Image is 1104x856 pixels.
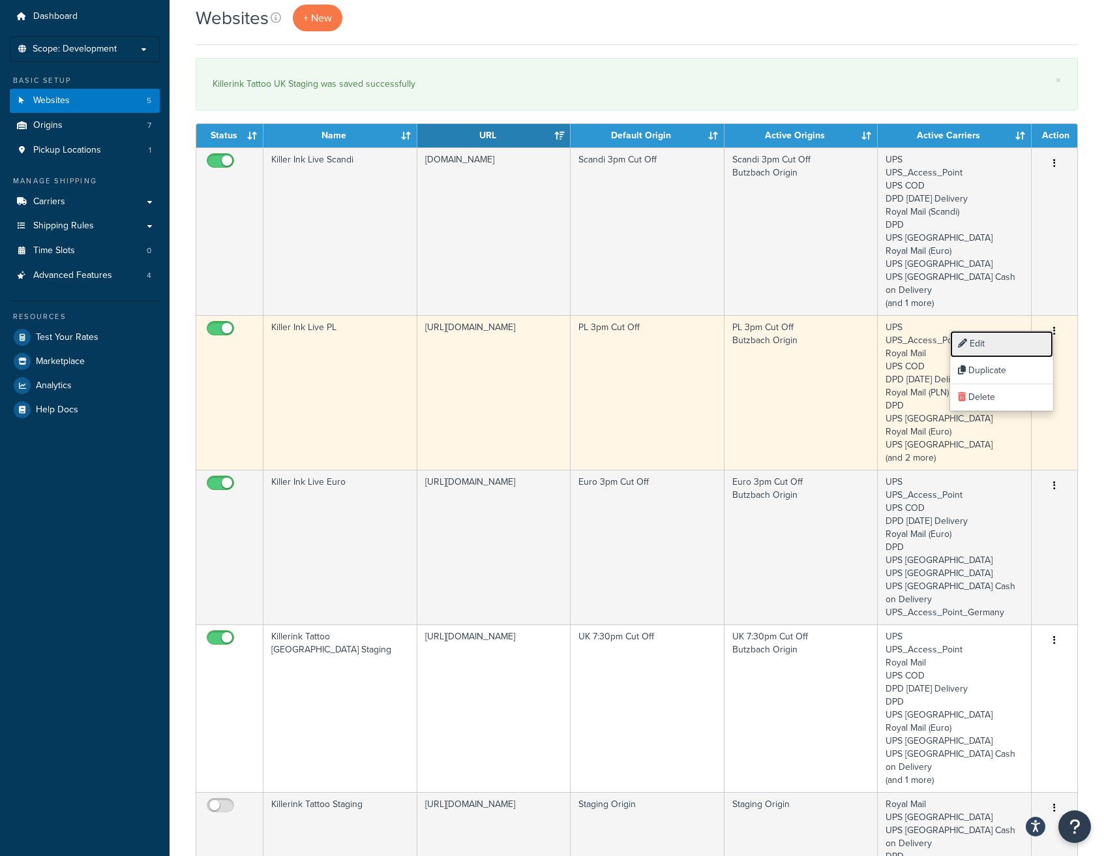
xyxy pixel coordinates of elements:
[10,398,160,421] a: Help Docs
[417,315,571,470] td: [URL][DOMAIN_NAME]
[417,470,571,624] td: [URL][DOMAIN_NAME]
[147,245,151,256] span: 0
[293,5,342,31] a: + New
[950,331,1053,358] a: Edit
[10,239,160,263] li: Time Slots
[10,264,160,288] li: Advanced Features
[10,176,160,187] div: Manage Shipping
[263,470,417,624] td: Killer Ink Live Euro
[724,124,878,147] th: Active Origins: activate to sort column ascending
[33,145,101,156] span: Pickup Locations
[10,374,160,397] a: Analytics
[213,75,1061,93] div: Killerink Tattoo UK Staging was saved successfully
[878,624,1032,792] td: UPS UPS_Access_Point Royal Mail UPS COD DPD [DATE] Delivery DPD UPS [GEOGRAPHIC_DATA] Royal Mail ...
[10,75,160,86] div: Basic Setup
[724,624,878,792] td: UK 7:30pm Cut Off Butzbach Origin
[263,315,417,470] td: Killer Ink Live PL
[950,358,1053,384] a: Duplicate
[33,44,117,55] span: Scope: Development
[36,332,98,343] span: Test Your Rates
[571,124,724,147] th: Default Origin: activate to sort column ascending
[33,270,112,281] span: Advanced Features
[878,147,1032,315] td: UPS UPS_Access_Point UPS COD DPD [DATE] Delivery Royal Mail (Scandi) DPD UPS [GEOGRAPHIC_DATA] Ro...
[33,245,75,256] span: Time Slots
[10,114,160,138] a: Origins 7
[36,380,72,391] span: Analytics
[417,147,571,315] td: [DOMAIN_NAME]
[36,356,85,367] span: Marketplace
[1056,75,1061,85] a: ×
[571,470,724,624] td: Euro 3pm Cut Off
[147,120,151,131] span: 7
[33,11,78,22] span: Dashboard
[36,405,78,416] span: Help Docs
[10,326,160,349] a: Test Your Rates
[33,196,65,207] span: Carriers
[33,95,70,106] span: Websites
[571,147,724,315] td: Scandi 3pm Cut Off
[417,624,571,792] td: [URL][DOMAIN_NAME]
[1032,124,1077,147] th: Action
[196,5,269,31] h1: Websites
[10,311,160,322] div: Resources
[724,315,878,470] td: PL 3pm Cut Off Butzbach Origin
[10,138,160,162] li: Pickup Locations
[263,147,417,315] td: Killer Ink Live Scandi
[147,270,151,281] span: 4
[10,89,160,113] a: Websites 5
[10,89,160,113] li: Websites
[10,138,160,162] a: Pickup Locations 1
[10,214,160,238] a: Shipping Rules
[303,10,332,25] span: + New
[417,124,571,147] th: URL: activate to sort column ascending
[724,147,878,315] td: Scandi 3pm Cut Off Butzbach Origin
[149,145,151,156] span: 1
[571,315,724,470] td: PL 3pm Cut Off
[10,239,160,263] a: Time Slots 0
[10,5,160,29] a: Dashboard
[10,190,160,214] a: Carriers
[147,95,151,106] span: 5
[571,624,724,792] td: UK 7:30pm Cut Off
[950,384,1053,411] a: Delete
[33,120,63,131] span: Origins
[263,124,417,147] th: Name: activate to sort column ascending
[10,350,160,373] a: Marketplace
[878,124,1032,147] th: Active Carriers: activate to sort column ascending
[10,114,160,138] li: Origins
[1058,810,1091,843] button: Open Resource Center
[10,264,160,288] a: Advanced Features 4
[878,470,1032,624] td: UPS UPS_Access_Point UPS COD DPD [DATE] Delivery Royal Mail (Euro) DPD UPS [GEOGRAPHIC_DATA] UPS ...
[33,221,94,232] span: Shipping Rules
[878,315,1032,470] td: UPS UPS_Access_Point Royal Mail UPS COD DPD [DATE] Delivery Royal Mail (PLN) DPD UPS [GEOGRAPHIC_...
[196,124,263,147] th: Status: activate to sort column ascending
[263,624,417,792] td: Killerink Tattoo [GEOGRAPHIC_DATA] Staging
[724,470,878,624] td: Euro 3pm Cut Off Butzbach Origin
